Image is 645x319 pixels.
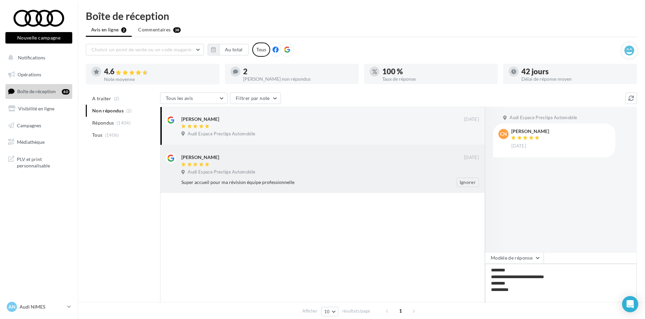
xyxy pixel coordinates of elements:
[252,43,270,57] div: Tous
[382,68,492,75] div: 100 %
[4,68,74,82] a: Opérations
[5,300,72,313] a: AN Audi NIMES
[511,129,549,134] div: [PERSON_NAME]
[18,106,54,111] span: Visibilité en ligne
[243,68,353,75] div: 2
[510,115,577,121] span: Audi Espace Prestige Automobile
[86,44,204,55] button: Choisir un point de vente ou un code magasin
[105,132,119,138] span: (1406)
[4,102,74,116] a: Visibilité en ligne
[243,77,353,81] div: [PERSON_NAME] non répondus
[62,89,70,95] div: 40
[92,119,114,126] span: Répondus
[188,131,255,137] span: Audi Espace Prestige Automobile
[92,47,191,52] span: Choisir un point de vente ou un code magasin
[457,178,479,187] button: Ignorer
[395,305,406,316] span: 1
[181,116,219,123] div: [PERSON_NAME]
[622,296,638,312] div: Open Intercom Messenger
[4,51,71,65] button: Notifications
[324,309,330,314] span: 10
[117,120,131,126] span: (1404)
[485,252,544,264] button: Modèle de réponse
[219,44,249,55] button: Au total
[464,155,479,161] span: [DATE]
[18,55,45,60] span: Notifications
[321,307,338,316] button: 10
[521,68,631,75] div: 42 jours
[511,143,526,149] span: [DATE]
[166,95,193,101] span: Tous les avis
[104,77,214,82] div: Note moyenne
[382,77,492,81] div: Taux de réponse
[5,32,72,44] button: Nouvelle campagne
[208,44,249,55] button: Au total
[521,77,631,81] div: Délai de réponse moyen
[138,26,171,33] span: Commentaires
[17,155,70,169] span: PLV et print personnalisable
[4,152,74,172] a: PLV et print personnalisable
[92,132,102,138] span: Tous
[181,179,435,186] div: Super accueil pour ma révision équipe professionnelle
[17,139,45,145] span: Médiathèque
[114,96,120,101] span: (2)
[500,131,507,137] span: Cn
[464,116,479,123] span: [DATE]
[20,303,64,310] p: Audi NIMES
[342,308,370,314] span: résultats/page
[160,92,228,104] button: Tous les avis
[181,154,219,161] div: [PERSON_NAME]
[230,92,281,104] button: Filtrer par note
[4,84,74,99] a: Boîte de réception40
[17,122,41,128] span: Campagnes
[8,303,16,310] span: AN
[4,118,74,133] a: Campagnes
[104,68,214,76] div: 4.6
[86,11,637,21] div: Boîte de réception
[4,135,74,149] a: Médiathèque
[17,88,56,94] span: Boîte de réception
[173,27,181,33] div: 38
[18,72,41,77] span: Opérations
[188,169,255,175] span: Audi Espace Prestige Automobile
[302,308,317,314] span: Afficher
[92,95,111,102] span: A traiter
